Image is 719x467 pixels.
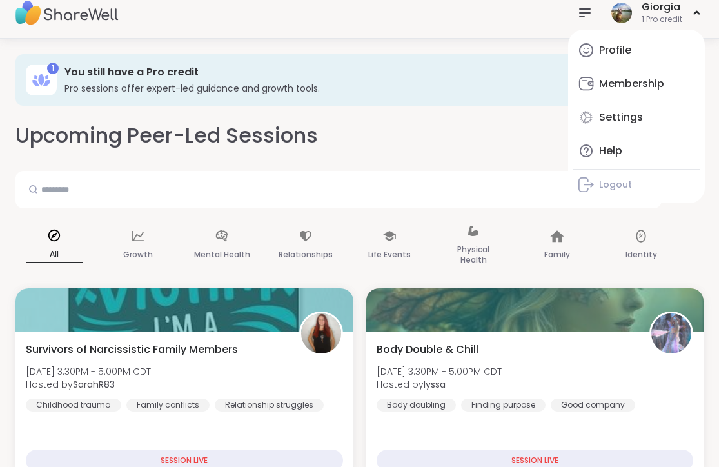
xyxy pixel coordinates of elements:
p: Identity [625,247,657,263]
span: Body Double & Chill [377,342,478,357]
p: Mental Health [194,247,250,263]
div: 1 Pro credit [642,14,682,25]
a: Logout [573,172,700,198]
div: Body doubling [377,399,456,412]
p: Family [544,247,570,263]
b: lyssa [424,378,446,391]
p: Life Events [368,247,411,263]
h2: Upcoming Peer-Led Sessions [15,121,318,150]
div: Childhood trauma [26,399,121,412]
div: Settings [599,110,643,124]
p: Growth [123,247,153,263]
span: [DATE] 3:30PM - 5:00PM CDT [377,365,502,378]
h3: Pro sessions offer expert-led guidance and growth tools. [64,82,685,95]
a: Profile [573,35,700,66]
div: Family conflicts [126,399,210,412]
b: SarahR83 [73,378,115,391]
span: Hosted by [377,378,502,391]
div: Membership [599,77,664,91]
img: Giorgia [611,3,632,23]
p: Physical Health [445,242,502,268]
span: Hosted by [26,378,151,391]
a: Help [573,135,700,166]
div: Relationship struggles [215,399,324,412]
img: lyssa [651,313,691,353]
div: 1 [47,63,59,74]
div: Help [599,144,622,158]
p: Relationships [279,247,333,263]
div: Logout [599,179,632,192]
div: Profile [599,43,631,57]
p: All [26,246,83,263]
a: Membership [573,68,700,99]
div: Good company [551,399,635,412]
span: Survivors of Narcissistic Family Members [26,342,238,357]
img: SarahR83 [301,313,341,353]
h3: You still have a Pro credit [64,65,685,79]
span: [DATE] 3:30PM - 5:00PM CDT [26,365,151,378]
div: Finding purpose [461,399,546,412]
a: Settings [573,102,700,133]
